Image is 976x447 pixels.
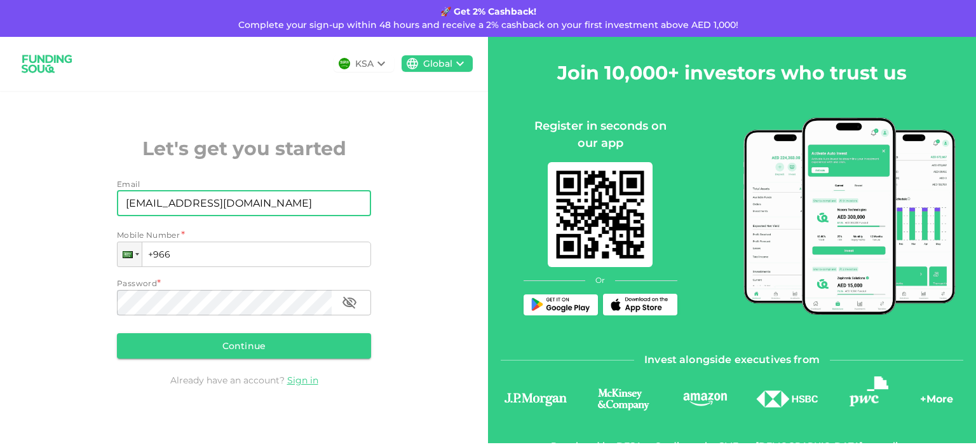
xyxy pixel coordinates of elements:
[117,374,371,387] div: Already have an account?
[355,57,374,71] div: KSA
[117,134,371,163] h2: Let's get you started
[117,333,371,359] button: Continue
[850,376,888,406] img: logo
[529,298,592,312] img: Play Store
[339,58,350,69] img: flag-sa.b9a346574cdc8950dd34b50780441f57.svg
[117,229,180,242] span: Mobile Number
[548,162,653,267] img: mobile-app
[117,290,332,315] input: password
[117,191,357,216] input: email
[117,179,140,189] span: Email
[118,242,142,266] div: Saudi Arabia: + 966
[920,392,953,413] div: + More
[644,351,820,369] span: Invest alongside executives from
[423,57,452,71] div: Global
[756,390,819,408] img: logo
[501,390,571,408] img: logo
[586,387,661,411] img: logo
[743,118,956,315] img: mobile-app
[15,47,79,81] img: logo
[440,6,536,17] strong: 🚀 Get 2% Cashback!
[117,242,371,267] input: 1 (702) 123-4567
[117,279,157,288] span: Password
[524,118,677,152] div: Register in seconds on our app
[608,297,672,312] img: App Store
[287,375,318,386] a: Sign in
[681,391,729,407] img: logo
[238,19,738,31] span: Complete your sign-up within 48 hours and receive a 2% cashback on your first investment above AE...
[557,58,907,87] h2: Join 10,000+ investors who trust us
[595,275,605,286] span: Or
